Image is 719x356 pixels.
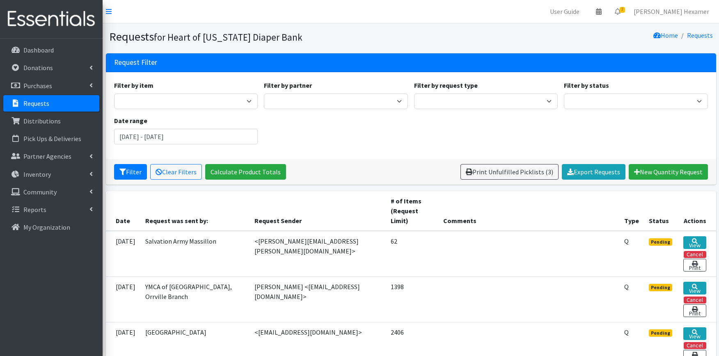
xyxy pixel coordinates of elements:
a: Distributions [3,113,99,129]
td: <[PERSON_NAME][EMAIL_ADDRESS][PERSON_NAME][DOMAIN_NAME]> [250,231,386,277]
p: Donations [23,64,53,72]
button: Cancel [684,342,706,349]
a: Requests [687,31,713,39]
label: Filter by status [564,80,609,90]
p: Pick Ups & Deliveries [23,135,81,143]
a: Community [3,184,99,200]
a: Print [683,304,706,317]
p: Reports [23,205,46,214]
span: Pending [649,238,672,246]
a: Print [683,259,706,272]
p: Requests [23,99,49,107]
input: January 1, 2011 - December 31, 2011 [114,129,258,144]
a: [PERSON_NAME] Hexamer [627,3,716,20]
a: Export Requests [562,164,625,180]
label: Filter by item [114,80,153,90]
th: Type [619,191,644,231]
th: Actions [678,191,716,231]
a: Print Unfulfilled Picklists (3) [460,164,559,180]
p: Community [23,188,57,196]
p: My Organization [23,223,70,231]
a: Calculate Product Totals [205,164,286,180]
td: 62 [386,231,438,277]
a: New Quantity Request [629,164,708,180]
span: Pending [649,329,672,337]
a: Purchases [3,78,99,94]
p: Inventory [23,170,51,178]
p: Dashboard [23,46,54,54]
p: Partner Agencies [23,152,71,160]
button: Cancel [684,297,706,304]
a: Inventory [3,166,99,183]
a: Partner Agencies [3,148,99,164]
a: Home [653,31,678,39]
a: My Organization [3,219,99,235]
a: Reports [3,201,99,218]
a: Dashboard [3,42,99,58]
abbr: Quantity [624,237,629,245]
td: [PERSON_NAME] <[EMAIL_ADDRESS][DOMAIN_NAME]> [250,276,386,322]
a: Clear Filters [150,164,202,180]
a: Requests [3,95,99,112]
td: Salvation Army Massillon [140,231,250,277]
label: Filter by request type [414,80,478,90]
th: Request was sent by: [140,191,250,231]
td: YMCA of [GEOGRAPHIC_DATA], Orrville Branch [140,276,250,322]
th: # of Items (Request Limit) [386,191,438,231]
a: User Guide [543,3,586,20]
h3: Request Filter [114,58,157,67]
p: Purchases [23,82,52,90]
a: Pick Ups & Deliveries [3,130,99,147]
button: Cancel [684,251,706,258]
th: Comments [438,191,619,231]
span: 3 [620,7,625,13]
p: Distributions [23,117,61,125]
label: Filter by partner [264,80,312,90]
small: for Heart of [US_STATE] Diaper Bank [154,31,302,43]
a: View [683,282,706,294]
abbr: Quantity [624,283,629,291]
a: View [683,236,706,249]
span: Pending [649,284,672,291]
td: [DATE] [106,231,140,277]
th: Date [106,191,140,231]
abbr: Quantity [624,328,629,336]
a: View [683,327,706,340]
td: 1398 [386,276,438,322]
a: 3 [608,3,627,20]
th: Status [644,191,678,231]
td: [DATE] [106,276,140,322]
th: Request Sender [250,191,386,231]
img: HumanEssentials [3,5,99,33]
h1: Requests [109,30,408,44]
label: Date range [114,116,147,126]
button: Filter [114,164,147,180]
a: Donations [3,59,99,76]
